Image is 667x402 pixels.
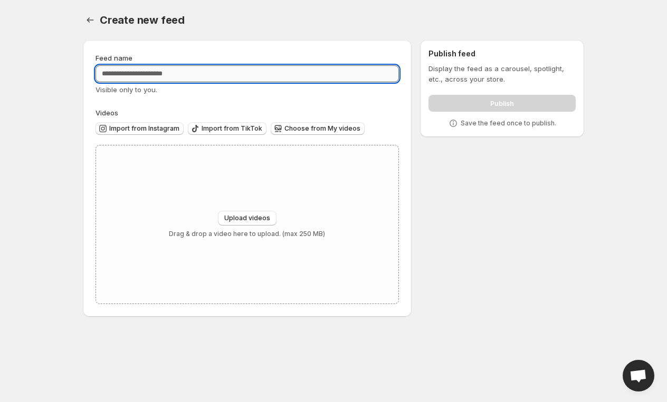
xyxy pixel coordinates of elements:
[96,109,118,117] span: Videos
[224,214,270,222] span: Upload videos
[284,124,360,133] span: Choose from My videos
[428,63,576,84] p: Display the feed as a carousel, spotlight, etc., across your store.
[96,85,157,94] span: Visible only to you.
[96,122,184,135] button: Import from Instagram
[109,124,179,133] span: Import from Instagram
[623,360,654,391] div: Open chat
[100,14,185,26] span: Create new feed
[271,122,365,135] button: Choose from My videos
[202,124,262,133] span: Import from TikTok
[83,13,98,27] button: Settings
[96,54,132,62] span: Feed name
[188,122,266,135] button: Import from TikTok
[218,211,277,225] button: Upload videos
[428,48,576,59] h2: Publish feed
[169,230,325,238] p: Drag & drop a video here to upload. (max 250 MB)
[461,119,556,128] p: Save the feed once to publish.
